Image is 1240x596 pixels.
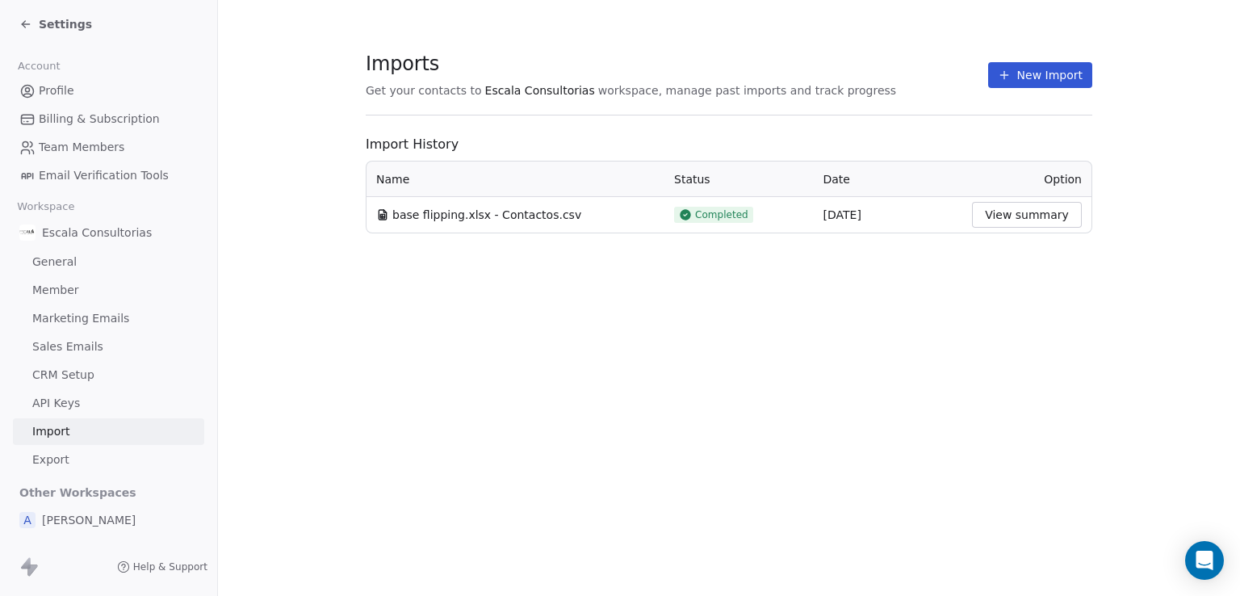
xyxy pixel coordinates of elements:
[32,367,94,384] span: CRM Setup
[13,249,204,275] a: General
[32,338,103,355] span: Sales Emails
[32,310,129,327] span: Marketing Emails
[13,134,204,161] a: Team Members
[133,560,207,573] span: Help & Support
[39,167,169,184] span: Email Verification Tools
[13,334,204,360] a: Sales Emails
[13,390,204,417] a: API Keys
[1044,173,1082,186] span: Option
[13,447,204,473] a: Export
[13,480,143,506] span: Other Workspaces
[32,395,80,412] span: API Keys
[674,173,710,186] span: Status
[1185,541,1224,580] div: Open Intercom Messenger
[823,173,850,186] span: Date
[366,135,1092,154] span: Import History
[13,78,204,104] a: Profile
[13,162,204,189] a: Email Verification Tools
[42,225,152,241] span: Escala Consultorias
[13,305,204,332] a: Marketing Emails
[366,82,482,99] span: Get your contacts to
[39,111,160,128] span: Billing & Subscription
[376,171,409,187] span: Name
[117,560,207,573] a: Help & Support
[598,82,896,99] span: workspace, manage past imports and track progress
[39,139,124,156] span: Team Members
[988,62,1092,88] button: New Import
[32,451,69,468] span: Export
[32,423,69,440] span: Import
[366,52,896,76] span: Imports
[32,282,79,299] span: Member
[19,225,36,241] img: LOGO%20ESCALA.png
[10,54,67,78] span: Account
[39,16,92,32] span: Settings
[13,277,204,304] a: Member
[695,208,748,221] span: Completed
[485,82,595,99] span: Escala Consultorias
[13,106,204,132] a: Billing & Subscription
[19,16,92,32] a: Settings
[972,202,1082,228] button: View summary
[42,512,136,528] span: [PERSON_NAME]
[19,512,36,528] span: A
[32,254,77,271] span: General
[13,418,204,445] a: Import
[392,207,581,223] span: base flipping.xlsx - Contactos.csv
[39,82,74,99] span: Profile
[10,195,82,219] span: Workspace
[13,362,204,388] a: CRM Setup
[823,207,953,223] div: [DATE]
